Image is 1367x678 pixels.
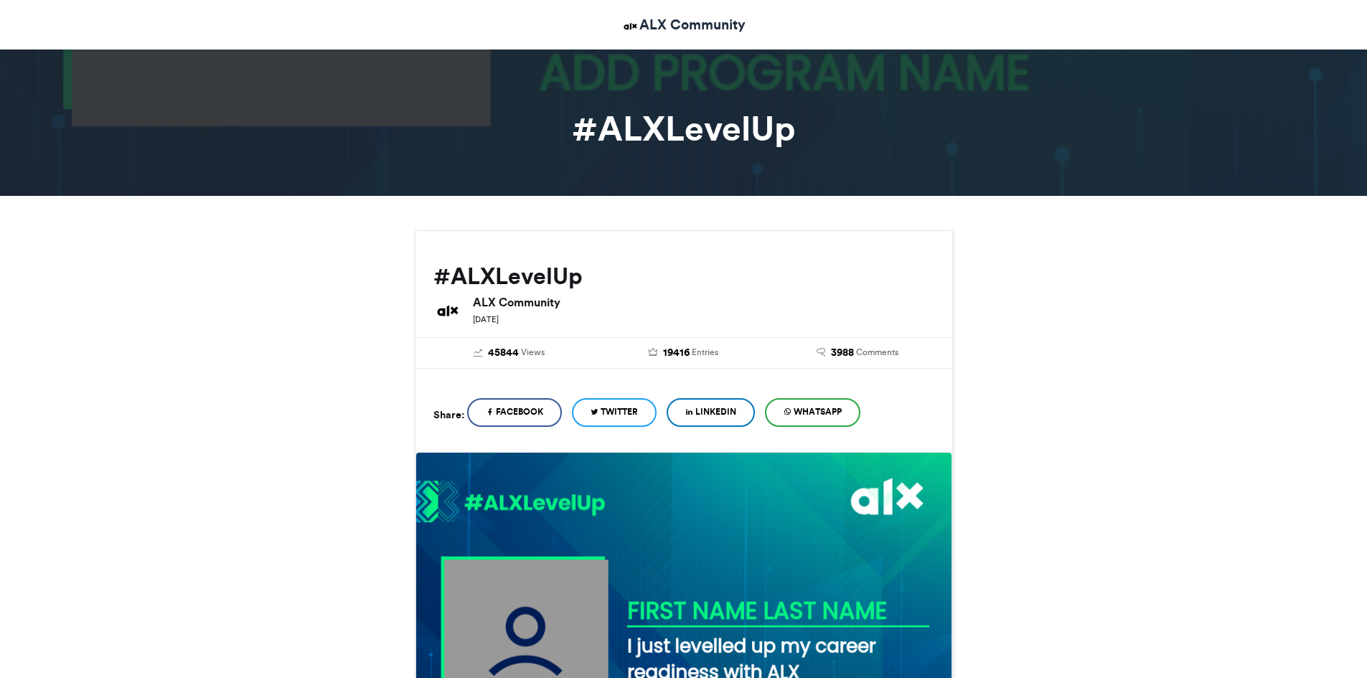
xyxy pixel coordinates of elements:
h5: Share: [433,405,464,424]
span: Entries [692,346,718,359]
a: Twitter [572,398,657,427]
span: Twitter [601,405,638,418]
a: 19416 Entries [607,345,760,361]
span: LinkedIn [695,405,736,418]
a: 45844 Views [433,345,586,361]
span: 19416 [663,345,690,361]
h6: ALX Community [473,296,934,308]
a: ALX Community [621,14,746,35]
span: 3988 [831,345,854,361]
span: WhatsApp [794,405,842,418]
span: 45844 [488,345,519,361]
h1: #ALXLevelUp [286,111,1082,146]
a: LinkedIn [667,398,755,427]
a: WhatsApp [765,398,860,427]
h2: #ALXLevelUp [433,263,934,289]
span: Comments [856,346,898,359]
span: Facebook [496,405,543,418]
img: ALX Community [621,17,639,35]
a: Facebook [467,398,562,427]
img: ALX Community [433,296,462,325]
a: 3988 Comments [781,345,934,361]
small: [DATE] [473,314,499,324]
span: Views [521,346,545,359]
